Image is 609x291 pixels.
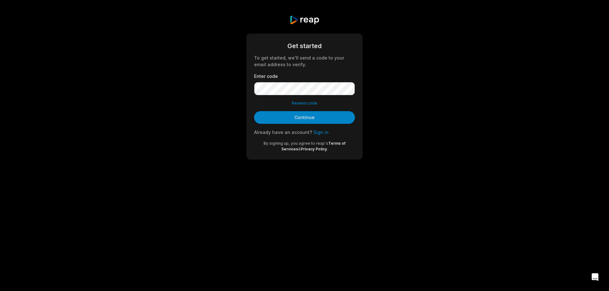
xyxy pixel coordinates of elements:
[264,141,328,146] span: By signing up, you agree to reap's
[254,111,355,124] button: Continue
[281,141,346,151] a: Terms of Services
[254,73,355,79] label: Enter code
[301,147,327,151] a: Privacy Policy
[313,130,329,135] a: Sign in
[587,269,603,285] div: Open Intercom Messenger
[292,100,317,106] button: Resend code
[254,130,312,135] span: Already have an account?
[254,41,355,51] div: Get started
[298,147,301,151] span: &
[327,147,328,151] span: .
[254,54,355,68] div: To get started, we'll send a code to your email address to verify.
[289,15,319,25] img: reap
